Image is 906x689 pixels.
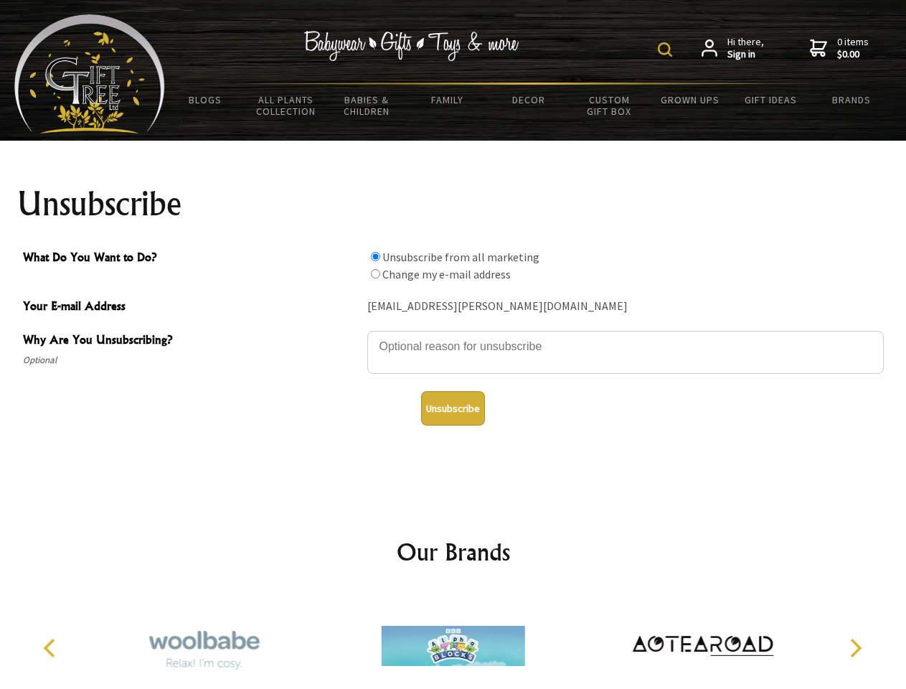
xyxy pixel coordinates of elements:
[382,267,511,281] label: Change my e-mail address
[304,31,519,61] img: Babywear - Gifts - Toys & more
[382,250,539,264] label: Unsubscribe from all marketing
[326,85,407,126] a: Babies & Children
[658,42,672,57] img: product search
[14,14,165,133] img: Babyware - Gifts - Toys and more...
[23,352,360,369] span: Optional
[367,331,884,374] textarea: Why Are You Unsubscribing?
[421,391,485,426] button: Unsubscribe
[36,632,67,664] button: Previous
[367,296,884,318] div: [EMAIL_ADDRESS][PERSON_NAME][DOMAIN_NAME]
[727,36,764,61] span: Hi there,
[165,85,246,115] a: BLOGS
[569,85,650,126] a: Custom Gift Box
[811,85,892,115] a: Brands
[23,248,360,269] span: What Do You Want to Do?
[23,331,360,352] span: Why Are You Unsubscribing?
[730,85,811,115] a: Gift Ideas
[649,85,730,115] a: Grown Ups
[371,269,380,278] input: What Do You Want to Do?
[371,252,380,261] input: What Do You Want to Do?
[810,36,869,61] a: 0 items$0.00
[488,85,569,115] a: Decor
[837,48,869,61] strong: $0.00
[246,85,327,126] a: All Plants Collection
[839,632,871,664] button: Next
[29,535,878,569] h2: Our Brands
[23,297,360,318] span: Your E-mail Address
[702,36,764,61] a: Hi there,Sign in
[407,85,489,115] a: Family
[17,187,890,221] h1: Unsubscribe
[837,35,869,61] span: 0 items
[727,48,764,61] strong: Sign in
